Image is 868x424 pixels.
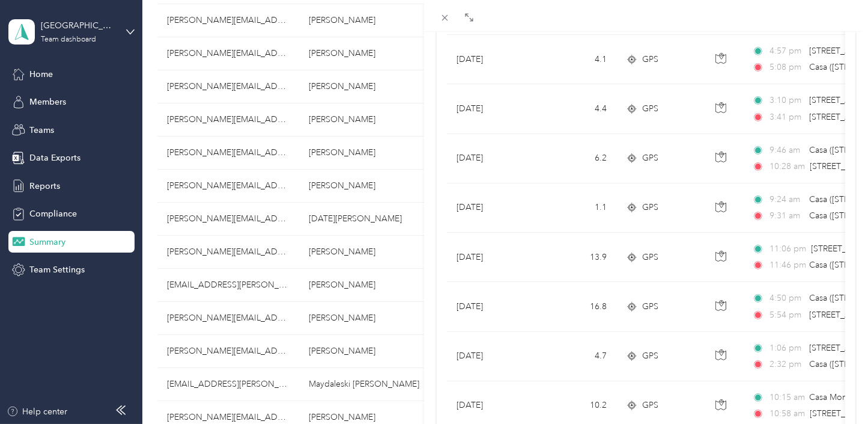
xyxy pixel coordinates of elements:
[447,183,537,233] td: [DATE]
[447,332,537,381] td: [DATE]
[769,111,804,124] span: 3:41 pm
[769,292,804,305] span: 4:50 pm
[447,282,537,331] td: [DATE]
[769,144,804,157] span: 9:46 am
[642,349,658,363] span: GPS
[769,358,804,371] span: 2:32 pm
[769,209,804,223] span: 9:31 am
[769,160,805,173] span: 10:28 am
[769,407,805,420] span: 10:58 am
[447,134,537,183] td: [DATE]
[642,152,658,165] span: GPS
[769,342,804,355] span: 1:06 pm
[537,84,616,134] td: 4.4
[447,35,537,84] td: [DATE]
[537,282,616,331] td: 16.8
[769,309,804,322] span: 5:54 pm
[447,84,537,134] td: [DATE]
[642,399,658,412] span: GPS
[642,201,658,214] span: GPS
[769,391,804,404] span: 10:15 am
[801,357,868,424] iframe: Everlance-gr Chat Button Frame
[642,102,658,115] span: GPS
[769,61,804,74] span: 5:08 pm
[769,193,804,206] span: 9:24 am
[769,259,804,272] span: 11:46 pm
[537,332,616,381] td: 4.7
[769,242,806,256] span: 11:06 pm
[642,251,658,264] span: GPS
[642,53,658,66] span: GPS
[642,300,658,313] span: GPS
[769,94,804,107] span: 3:10 pm
[769,45,804,58] span: 4:57 pm
[537,233,616,282] td: 13.9
[447,233,537,282] td: [DATE]
[537,183,616,233] td: 1.1
[537,35,616,84] td: 4.1
[537,134,616,183] td: 6.2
